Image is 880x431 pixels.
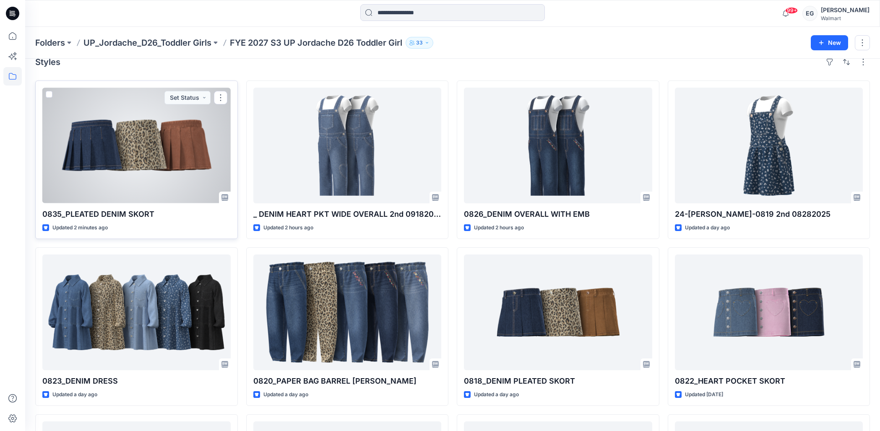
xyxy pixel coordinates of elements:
p: 33 [416,38,423,47]
a: 0835_PLEATED DENIM SKORT [42,88,231,203]
p: Updated a day ago [474,390,519,399]
p: Updated a day ago [685,223,730,232]
p: 24-[PERSON_NAME]-0819 2nd 08282025 [675,208,863,220]
p: 0820_PAPER BAG BARREL [PERSON_NAME] [253,375,442,387]
a: Folders [35,37,65,49]
p: Updated 2 hours ago [263,223,313,232]
p: 0823_DENIM DRESS [42,375,231,387]
p: FYE 2027 S3 UP Jordache D26 Toddler Girl [230,37,402,49]
p: 0835_PLEATED DENIM SKORT [42,208,231,220]
p: Updated 2 hours ago [474,223,524,232]
span: 99+ [785,7,798,14]
p: _ DENIM HEART PKT WIDE OVERALL 2nd 09182025fa26 [253,208,442,220]
div: EG [802,6,818,21]
div: Walmart [821,15,870,21]
button: 33 [406,37,433,49]
p: 0822_HEART POCKET SKORT [675,375,863,387]
a: 0826_DENIM OVERALL WITH EMB [464,88,652,203]
a: 0818_DENIM PLEATED SKORT [464,254,652,370]
a: UP_Jordache_D26_Toddler Girls [83,37,211,49]
a: 0822_HEART POCKET SKORT [675,254,863,370]
p: Updated a day ago [263,390,308,399]
a: 0823_DENIM DRESS [42,254,231,370]
p: Updated [DATE] [685,390,723,399]
p: Updated a day ago [52,390,97,399]
a: _ DENIM HEART PKT WIDE OVERALL 2nd 09182025fa26 [253,88,442,203]
p: 0818_DENIM PLEATED SKORT [464,375,652,387]
button: New [811,35,848,50]
p: Updated 2 minutes ago [52,223,108,232]
a: 0820_PAPER BAG BARREL JEAN [253,254,442,370]
a: 24-wd-jd-0819 2nd 08282025 [675,88,863,203]
p: 0826_DENIM OVERALL WITH EMB [464,208,652,220]
div: [PERSON_NAME] [821,5,870,15]
h4: Styles [35,57,60,67]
